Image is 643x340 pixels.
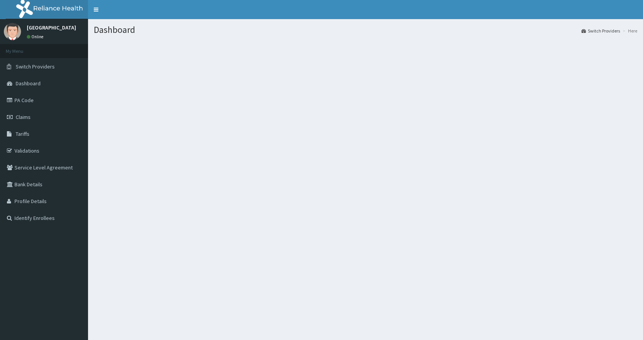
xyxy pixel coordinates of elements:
[27,25,76,30] p: [GEOGRAPHIC_DATA]
[27,34,45,39] a: Online
[16,114,31,120] span: Claims
[94,25,637,35] h1: Dashboard
[16,80,41,87] span: Dashboard
[581,28,620,34] a: Switch Providers
[4,23,21,40] img: User Image
[16,130,29,137] span: Tariffs
[621,28,637,34] li: Here
[16,63,55,70] span: Switch Providers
